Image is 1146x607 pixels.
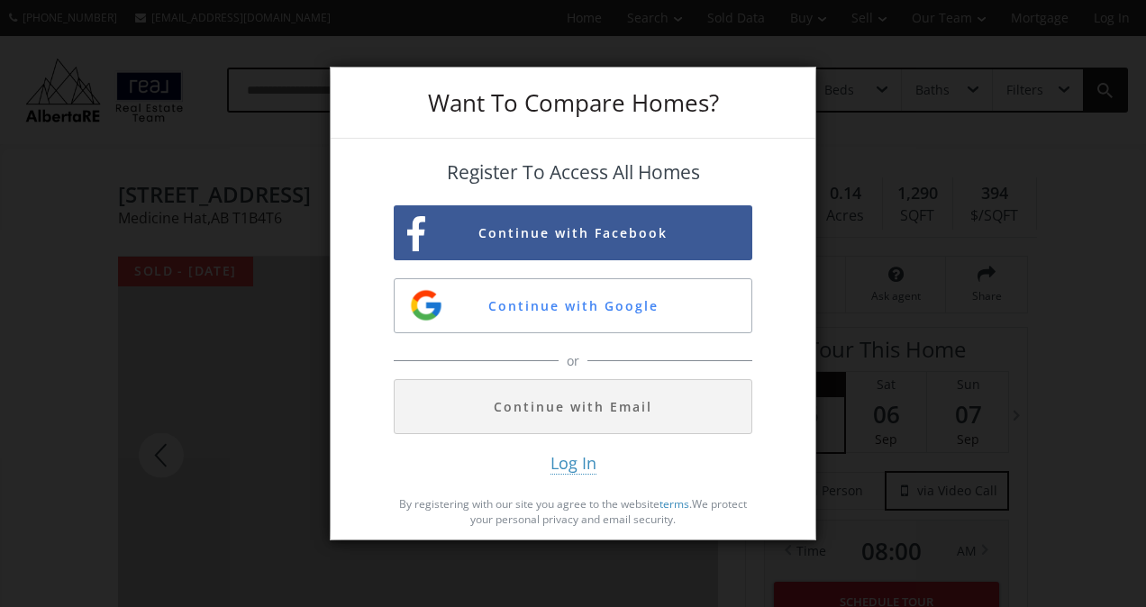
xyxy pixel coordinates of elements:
[394,496,752,527] p: By registering with our site you agree to the website . We protect your personal privacy and emai...
[550,452,596,475] span: Log In
[562,352,584,370] span: or
[394,162,752,183] h4: Register To Access All Homes
[408,287,444,323] img: google-sign-up
[407,216,425,251] img: facebook-sign-up
[394,379,752,434] button: Continue with Email
[394,278,752,333] button: Continue with Google
[394,91,752,114] h3: Want To Compare Homes?
[394,205,752,260] button: Continue with Facebook
[659,496,689,512] a: terms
